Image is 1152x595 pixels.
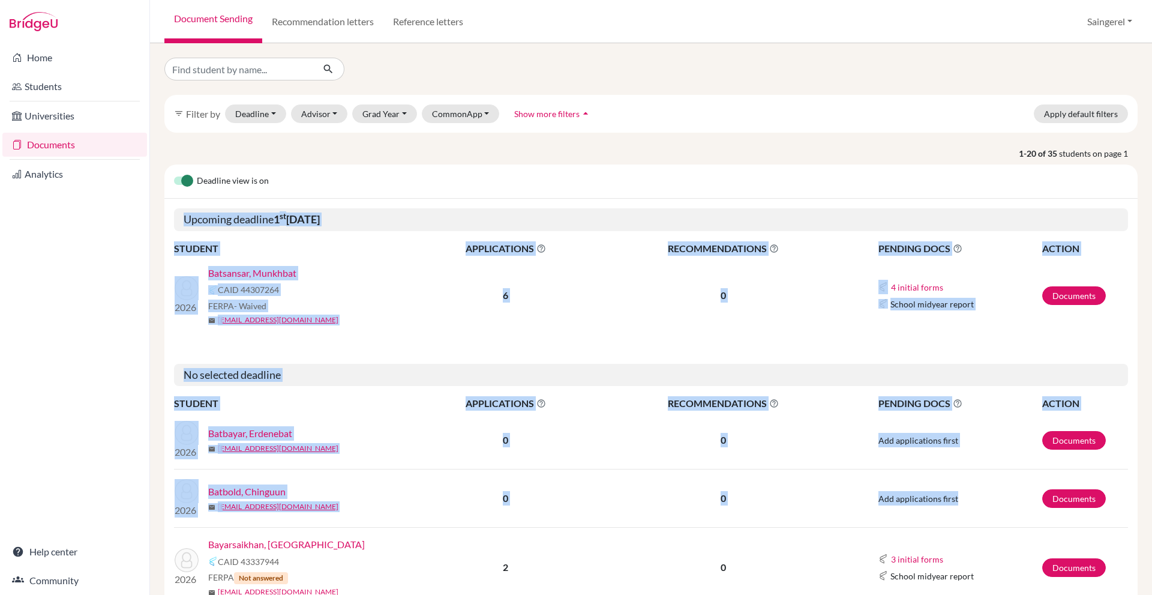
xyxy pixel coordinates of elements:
[2,569,147,593] a: Community
[1034,104,1128,123] button: Apply default filters
[1042,489,1106,508] a: Documents
[218,283,279,296] span: CAID 44307264
[218,501,338,512] a: [EMAIL_ADDRESS][DOMAIN_NAME]
[878,241,1041,256] span: PENDING DOCS
[208,504,215,511] span: mail
[2,46,147,70] a: Home
[175,572,199,587] p: 2026
[890,552,944,566] button: 3 initial forms
[174,396,414,411] th: STUDENT
[175,503,199,518] p: 2026
[175,548,199,572] img: Bayarsaikhan, Enkhjin
[175,276,199,300] img: Batsansar, Munkhbat
[1082,10,1138,33] button: Saingerel
[878,554,888,564] img: Common App logo
[352,104,417,123] button: Grad Year
[598,491,849,506] p: 0
[2,74,147,98] a: Students
[878,494,958,504] span: Add applications first
[208,537,365,552] a: Bayarsaikhan, [GEOGRAPHIC_DATA]
[174,109,184,118] i: filter_list
[208,557,218,566] img: Common App logo
[504,104,602,123] button: Show more filtersarrow_drop_up
[514,109,580,119] span: Show more filters
[878,571,888,581] img: Common App logo
[208,445,215,453] span: mail
[234,572,288,584] span: Not answered
[598,241,849,256] span: RECOMMENDATIONS
[208,426,292,441] a: Batbayar, Erdenebat
[2,540,147,564] a: Help center
[174,364,1128,387] h5: No selected deadline
[197,174,269,189] span: Deadline view is on
[208,317,215,324] span: mail
[598,433,849,447] p: 0
[218,555,279,568] span: CAID 43337944
[598,396,849,411] span: RECOMMENDATIONS
[878,396,1041,411] span: PENDING DOCS
[890,570,974,582] span: School midyear report
[1059,147,1138,160] span: students on page 1
[878,299,888,309] img: Common App logo
[2,133,147,157] a: Documents
[1042,286,1106,305] a: Documents
[1042,396,1128,411] th: ACTION
[218,443,338,454] a: [EMAIL_ADDRESS][DOMAIN_NAME]
[503,289,508,301] b: 6
[1042,431,1106,450] a: Documents
[175,479,199,503] img: Batbold, Chinguun
[208,266,296,280] a: Batsansar, Munkhbat
[503,492,508,504] b: 0
[415,241,597,256] span: APPLICATIONS
[2,162,147,186] a: Analytics
[208,285,218,295] img: Common App logo
[208,571,288,584] span: FERPA
[291,104,348,123] button: Advisor
[503,561,508,573] b: 2
[208,300,266,312] span: FERPA
[274,213,320,226] b: 1 [DATE]
[218,315,338,325] a: [EMAIL_ADDRESS][DOMAIN_NAME]
[598,560,849,575] p: 0
[186,108,220,119] span: Filter by
[415,396,597,411] span: APPLICATIONS
[2,104,147,128] a: Universities
[175,421,199,445] img: Batbayar, Erdenebat
[598,288,849,303] p: 0
[10,12,58,31] img: Bridge-U
[890,298,974,310] span: School midyear report
[878,282,888,292] img: Common App logo
[422,104,500,123] button: CommonApp
[174,208,1128,231] h5: Upcoming deadline
[174,241,414,256] th: STUDENT
[1042,241,1128,256] th: ACTION
[1019,147,1059,160] strong: 1-20 of 35
[890,280,944,294] button: 4 initial forms
[208,485,286,499] a: Batbold, Chinguun
[1042,558,1106,577] a: Documents
[280,211,286,221] sup: st
[225,104,286,123] button: Deadline
[175,445,199,459] p: 2026
[878,435,958,445] span: Add applications first
[503,434,508,445] b: 0
[175,300,199,315] p: 2026
[234,301,266,311] span: - Waived
[164,58,313,80] input: Find student by name...
[580,107,592,119] i: arrow_drop_up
